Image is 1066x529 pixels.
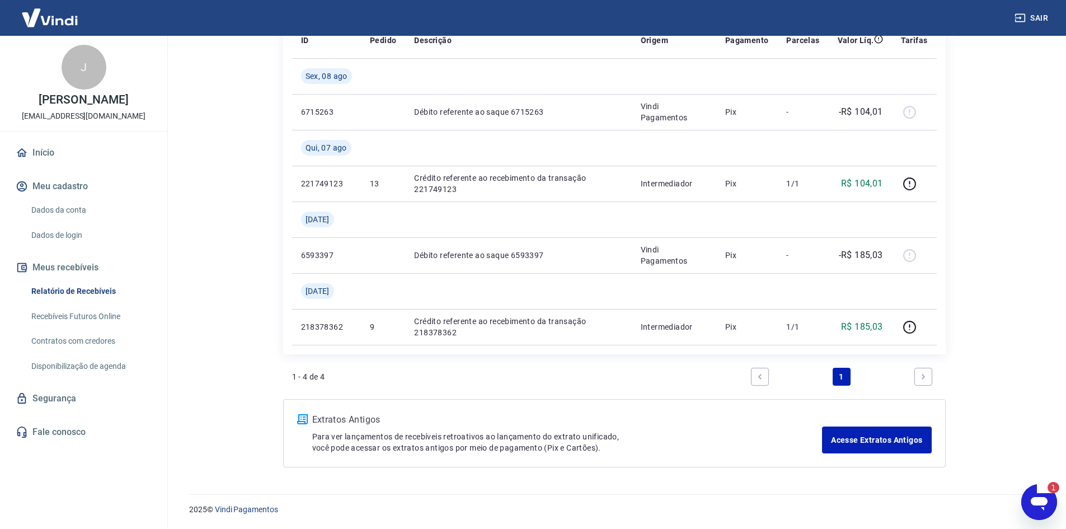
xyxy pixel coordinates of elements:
p: 6593397 [301,250,352,261]
p: Pix [725,250,769,261]
p: - [786,250,819,261]
p: 1/1 [786,321,819,333]
p: Valor Líq. [838,35,874,46]
a: Relatório de Recebíveis [27,280,154,303]
p: Intermediador [641,178,707,189]
p: 1/1 [786,178,819,189]
a: Recebíveis Futuros Online [27,305,154,328]
a: Início [13,141,154,165]
a: Contratos com credores [27,330,154,353]
iframe: Número de mensagens não lidas [1037,482,1059,493]
p: Pedido [370,35,396,46]
p: Para ver lançamentos de recebíveis retroativos ao lançamento do extrato unificado, você pode aces... [312,431,823,453]
p: Débito referente ao saque 6593397 [414,250,622,261]
ul: Pagination [746,363,937,390]
p: 218378362 [301,321,352,333]
p: 1 - 4 de 4 [292,371,325,382]
p: Pagamento [725,35,769,46]
p: Tarifas [901,35,928,46]
p: Descrição [414,35,452,46]
p: 13 [370,178,396,189]
p: [EMAIL_ADDRESS][DOMAIN_NAME] [22,110,145,122]
p: [PERSON_NAME] [39,94,128,106]
span: [DATE] [306,285,330,297]
p: 2025 © [189,504,1039,516]
p: Débito referente ao saque 6715263 [414,106,622,118]
p: Intermediador [641,321,707,333]
a: Vindi Pagamentos [215,505,278,514]
p: R$ 104,01 [841,177,883,190]
a: Dados da conta [27,199,154,222]
a: Next page [914,368,932,386]
p: Crédito referente ao recebimento da transação 218378362 [414,316,622,338]
button: Sair [1012,8,1053,29]
span: Sex, 08 ago [306,71,347,82]
p: Parcelas [786,35,819,46]
p: - [786,106,819,118]
a: Disponibilização de agenda [27,355,154,378]
p: Origem [641,35,668,46]
a: Page 1 is your current page [833,368,851,386]
p: Extratos Antigos [312,413,823,427]
a: Acesse Extratos Antigos [822,427,931,453]
a: Dados de login [27,224,154,247]
p: Crédito referente ao recebimento da transação 221749123 [414,172,622,195]
span: [DATE] [306,214,330,225]
p: Pix [725,178,769,189]
p: Vindi Pagamentos [641,244,707,266]
iframe: Botão para iniciar a janela de mensagens, 1 mensagem não lida [1021,484,1057,520]
p: Pix [725,321,769,333]
span: Qui, 07 ago [306,142,347,153]
a: Previous page [751,368,769,386]
img: Vindi [13,1,86,35]
p: Pix [725,106,769,118]
div: J [62,45,106,90]
button: Meu cadastro [13,174,154,199]
p: ID [301,35,309,46]
img: ícone [297,414,308,424]
p: R$ 185,03 [841,320,883,334]
a: Fale conosco [13,420,154,444]
p: Vindi Pagamentos [641,101,707,123]
p: 9 [370,321,396,333]
p: 6715263 [301,106,352,118]
button: Meus recebíveis [13,255,154,280]
p: -R$ 185,03 [839,249,883,262]
a: Segurança [13,386,154,411]
p: -R$ 104,01 [839,105,883,119]
p: 221749123 [301,178,352,189]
